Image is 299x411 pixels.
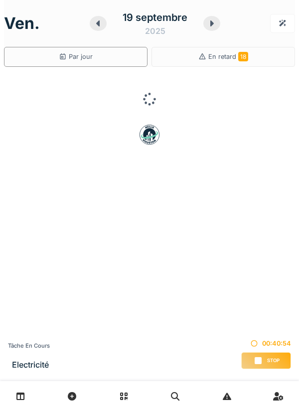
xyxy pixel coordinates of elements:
[123,10,187,25] div: 19 septembre
[59,52,93,61] div: Par jour
[8,342,50,350] div: Tâche en cours
[140,125,159,145] img: badge-BVDL4wpA.svg
[145,25,165,37] div: 2025
[238,52,248,61] span: 18
[267,357,280,364] span: Stop
[241,339,291,348] div: 00:40:54
[208,53,248,60] span: En retard
[4,14,40,33] h1: ven.
[12,360,50,370] h3: Electricité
